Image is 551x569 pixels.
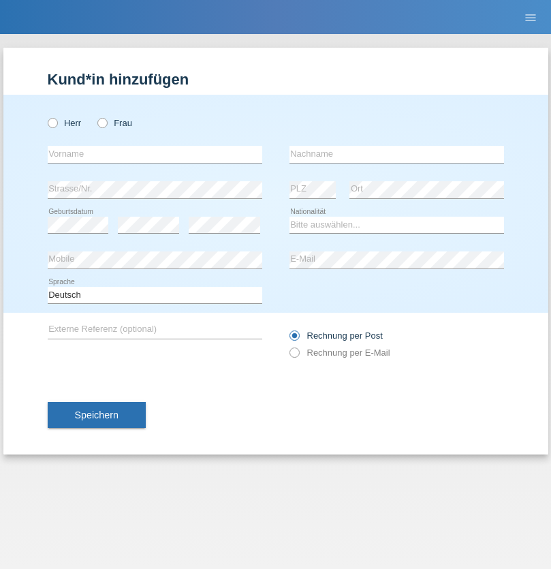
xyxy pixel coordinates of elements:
i: menu [524,11,537,25]
button: Speichern [48,402,146,428]
label: Frau [97,118,132,128]
input: Frau [97,118,106,127]
input: Rechnung per Post [289,330,298,348]
input: Rechnung per E-Mail [289,348,298,365]
label: Rechnung per Post [289,330,383,341]
label: Herr [48,118,82,128]
label: Rechnung per E-Mail [289,348,390,358]
input: Herr [48,118,57,127]
a: menu [517,13,544,21]
h1: Kund*in hinzufügen [48,71,504,88]
span: Speichern [75,410,119,420]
